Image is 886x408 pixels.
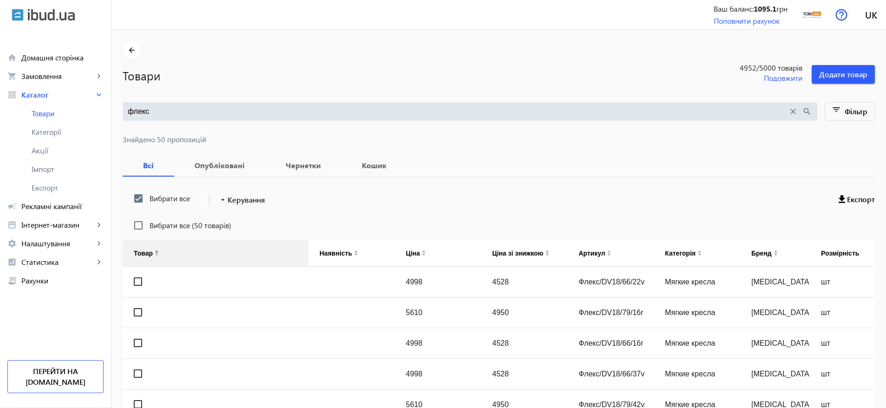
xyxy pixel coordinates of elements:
[7,72,17,81] mat-icon: shopping_cart
[774,253,778,256] img: arrow-down.svg
[830,105,843,118] mat-icon: filter_list
[94,257,104,267] mat-icon: keyboard_arrow_right
[810,267,879,297] div: шт
[21,202,104,211] span: Рекламні кампанії
[354,250,358,253] img: arrow-up.svg
[810,297,879,328] div: шт
[148,195,190,202] label: Вибрати все
[567,267,654,297] div: Флекс/DV18/66/22v
[654,328,740,358] div: Мягкие кресла
[481,359,567,389] div: 4528
[276,162,330,169] b: Чернетки
[756,63,802,73] span: /5000 товарів
[654,267,740,297] div: Мягкие кресла
[740,359,810,389] div: [MEDICAL_DATA][PERSON_NAME]
[7,360,104,393] a: Перейти на [DOMAIN_NAME]
[7,257,17,267] mat-icon: analytics
[21,90,94,99] span: Каталог
[185,162,254,169] b: Опубліковані
[218,195,228,204] mat-icon: arrow_drop_down
[740,267,810,297] div: [MEDICAL_DATA][PERSON_NAME]
[422,253,426,256] img: arrow-down.svg
[28,9,75,21] img: ibud_text.svg
[21,257,94,267] span: Статистика
[545,250,549,253] img: arrow-up.svg
[126,45,138,56] mat-icon: arrow_back
[7,90,17,99] mat-icon: grid_view
[607,253,611,256] img: arrow-down.svg
[21,239,94,248] span: Налаштування
[395,359,481,389] div: 4998
[155,250,159,253] img: arrow-up.svg
[801,4,822,25] img: 16319648093adb7a033184889959721-8846870911.jpg
[123,67,692,84] h1: Товари
[21,53,104,62] span: Домашня сторінка
[740,328,810,358] div: [MEDICAL_DATA][PERSON_NAME]
[481,328,567,358] div: 4528
[481,267,567,297] div: 4528
[481,297,567,328] div: 4950
[128,106,788,117] input: Пошук
[319,250,352,257] div: Наявність
[94,72,104,81] mat-icon: keyboard_arrow_right
[802,106,812,117] mat-icon: search
[354,253,358,256] img: arrow-down.svg
[764,73,802,83] span: Подовжити
[395,297,481,328] div: 5610
[751,250,772,257] div: Бренд
[754,4,776,13] b: 1095.1
[123,297,879,328] div: Press SPACE to select this row.
[7,276,17,285] mat-icon: receipt_long
[21,220,94,230] span: Інтернет-магазин
[12,9,24,21] img: ibud.svg
[567,328,654,358] div: Флекс/DV18/66/16r
[94,239,104,248] mat-icon: keyboard_arrow_right
[774,250,778,253] img: arrow-up.svg
[819,69,867,79] span: Додати товар
[123,267,879,297] div: Press SPACE to select this row.
[32,183,104,192] span: Експорт
[567,359,654,389] div: Флекс/DV18/66/37v
[847,194,875,204] span: Експорт
[654,359,740,389] div: Мягкие кресла
[134,162,163,169] b: Всі
[810,328,879,358] div: шт
[7,220,17,230] mat-icon: storefront
[155,253,159,256] img: arrow-down.svg
[839,191,875,208] button: Експорт
[788,106,798,117] mat-icon: close
[545,253,549,256] img: arrow-down.svg
[32,146,104,155] span: Акції
[697,250,702,253] img: arrow-up.svg
[352,162,396,169] b: Кошик
[7,239,17,248] mat-icon: settings
[228,194,265,205] span: Керування
[32,127,104,137] span: Категорії
[32,165,104,174] span: Імпорт
[32,109,104,118] span: Товари
[422,250,426,253] img: arrow-up.svg
[492,250,543,257] div: Ціна зі знижкою
[825,102,875,121] button: Фільтр
[810,359,879,389] div: шт
[607,250,611,253] img: arrow-up.svg
[665,250,696,257] div: Категорія
[567,297,654,328] div: Флекс/DV18/79/16r
[215,191,269,208] button: Керування
[865,9,877,20] span: uk
[701,63,802,73] span: 4952
[406,250,420,257] div: Ціна
[123,359,879,389] div: Press SPACE to select this row.
[7,202,17,211] mat-icon: campaign
[21,72,94,81] span: Замовлення
[94,90,104,99] mat-icon: keyboard_arrow_right
[123,328,879,359] div: Press SPACE to select this row.
[134,250,153,257] div: Товар
[812,65,875,84] button: Додати товар
[395,267,481,297] div: 4998
[579,250,605,257] div: Артикул
[21,276,104,285] span: Рахунки
[654,297,740,328] div: Мягкие кресла
[835,9,847,21] img: help.svg
[148,222,231,229] label: Вибрати все (50 товарів)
